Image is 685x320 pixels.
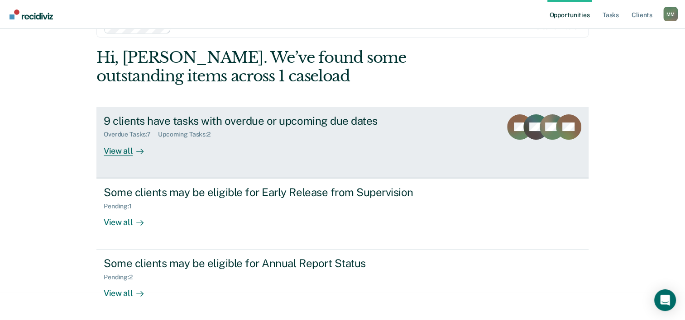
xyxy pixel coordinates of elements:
div: Upcoming Tasks : 2 [158,131,218,138]
div: View all [104,210,154,227]
div: 9 clients have tasks with overdue or upcoming due dates [104,114,422,127]
div: Pending : 1 [104,202,139,210]
div: View all [104,138,154,156]
a: Some clients may be eligible for Early Release from SupervisionPending:1View all [96,178,589,249]
div: Some clients may be eligible for Early Release from Supervision [104,186,422,199]
a: 9 clients have tasks with overdue or upcoming due datesOverdue Tasks:7Upcoming Tasks:2View all [96,107,589,178]
div: Open Intercom Messenger [654,289,676,311]
div: M M [663,7,678,21]
div: View all [104,281,154,299]
div: Pending : 2 [104,273,140,281]
img: Recidiviz [10,9,53,19]
button: Profile dropdown button [663,7,678,21]
div: Overdue Tasks : 7 [104,131,158,138]
div: Some clients may be eligible for Annual Report Status [104,257,422,270]
div: Hi, [PERSON_NAME]. We’ve found some outstanding items across 1 caseload [96,48,490,85]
